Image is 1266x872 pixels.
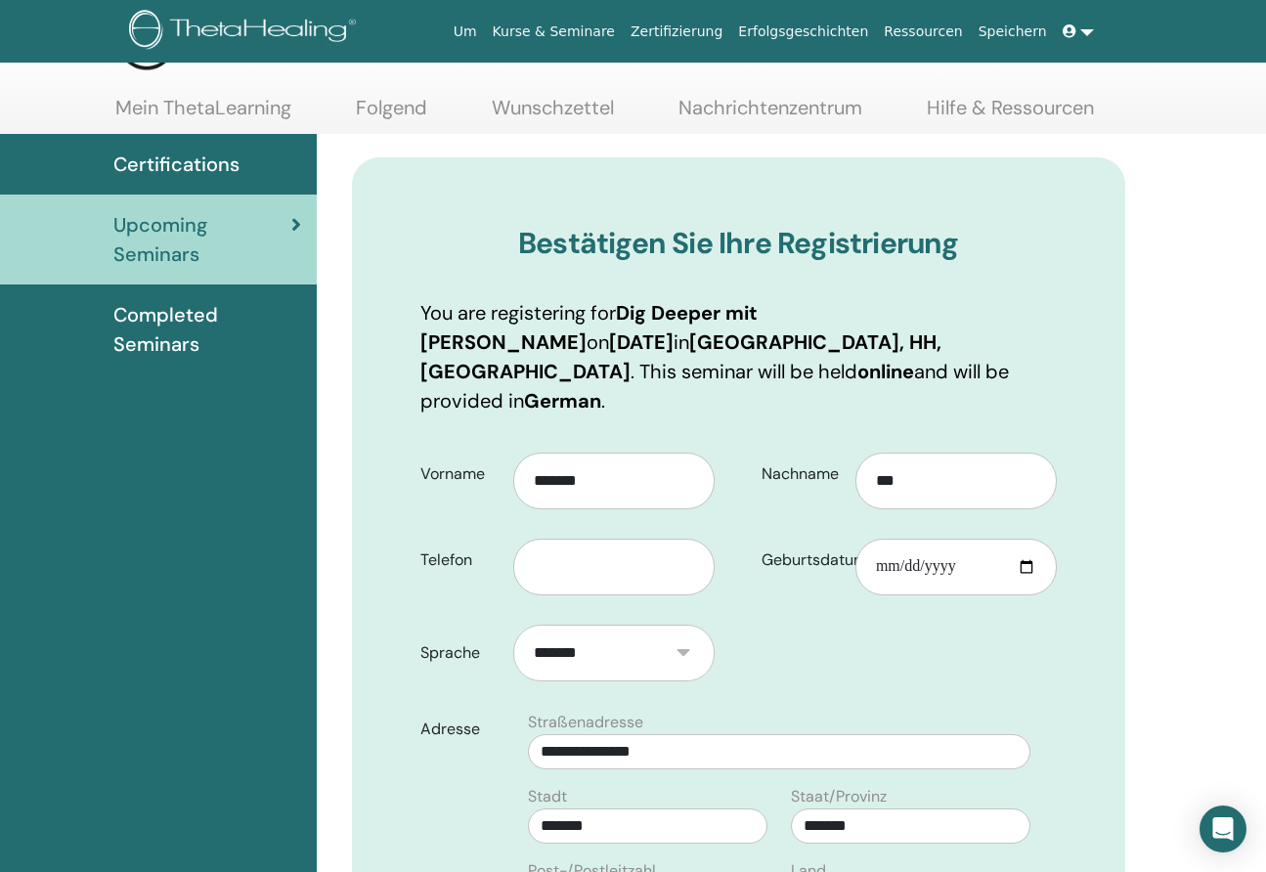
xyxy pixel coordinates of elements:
label: Telefon [406,542,514,579]
label: Vorname [406,456,514,493]
label: Stadt [528,785,567,808]
a: Nachrichtenzentrum [678,96,862,134]
a: Wunschzettel [492,96,614,134]
span: Certifications [113,150,240,179]
b: [DATE] [609,329,674,355]
label: Sprache [406,634,514,672]
b: online [857,359,914,384]
span: Upcoming Seminars [113,210,291,269]
a: Zertifizierung [623,14,730,50]
a: Mein ThetaLearning [115,96,291,134]
p: You are registering for on in . This seminar will be held and will be provided in . [420,298,1057,415]
a: Um [446,14,485,50]
label: Adresse [406,711,517,748]
b: German [524,388,601,414]
a: Ressourcen [876,14,970,50]
a: Speichern [971,14,1055,50]
span: Completed Seminars [113,300,301,359]
label: Staat/Provinz [791,785,887,808]
h3: Bestätigen Sie Ihre Registrierung [420,226,1057,261]
div: Open Intercom Messenger [1200,806,1246,852]
a: Hilfe & Ressourcen [927,96,1094,134]
a: Erfolgsgeschichten [730,14,876,50]
label: Straßenadresse [528,711,643,734]
img: logo.png [129,10,363,54]
label: Nachname [747,456,855,493]
label: Geburtsdatum [747,542,855,579]
a: Folgend [356,96,427,134]
a: Kurse & Seminare [485,14,623,50]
